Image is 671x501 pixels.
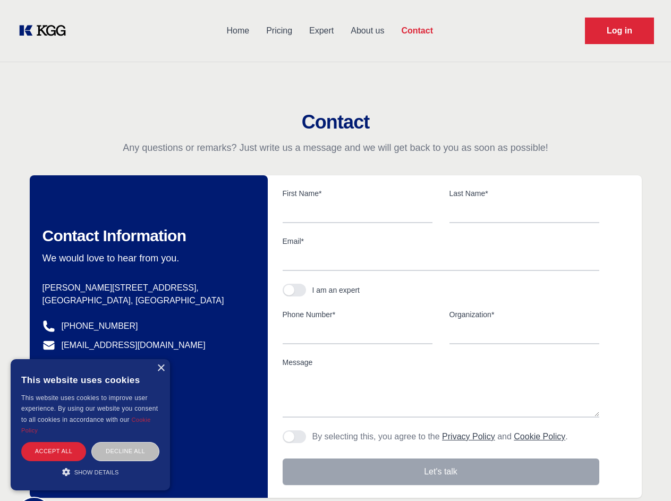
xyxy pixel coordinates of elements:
a: Privacy Policy [442,432,495,441]
p: [PERSON_NAME][STREET_ADDRESS], [43,282,251,294]
label: Message [283,357,599,368]
p: We would love to hear from you. [43,252,251,265]
label: Last Name* [449,188,599,199]
div: Decline all [91,442,159,461]
a: Request Demo [585,18,654,44]
span: This website uses cookies to improve user experience. By using our website you consent to all coo... [21,394,158,423]
p: By selecting this, you agree to the and . [312,430,568,443]
div: Close [157,364,165,372]
div: This website uses cookies [21,367,159,393]
label: Email* [283,236,599,247]
label: Organization* [449,309,599,320]
a: Expert [301,17,342,45]
a: Pricing [258,17,301,45]
div: I am an expert [312,285,360,295]
a: @knowledgegategroup [43,358,148,371]
div: Accept all [21,442,86,461]
p: Any questions or remarks? Just write us a message and we will get back to you as soon as possible! [13,141,658,154]
a: Home [218,17,258,45]
label: First Name* [283,188,432,199]
h2: Contact Information [43,226,251,245]
a: Contact [393,17,441,45]
div: Show details [21,466,159,477]
p: [GEOGRAPHIC_DATA], [GEOGRAPHIC_DATA] [43,294,251,307]
a: KOL Knowledge Platform: Talk to Key External Experts (KEE) [17,22,74,39]
button: Let's talk [283,458,599,485]
a: Cookie Policy [514,432,565,441]
span: Show details [74,469,119,475]
a: Cookie Policy [21,417,151,434]
a: [EMAIL_ADDRESS][DOMAIN_NAME] [62,339,206,352]
a: [PHONE_NUMBER] [62,320,138,333]
iframe: Chat Widget [618,450,671,501]
label: Phone Number* [283,309,432,320]
h2: Contact [13,112,658,133]
a: About us [342,17,393,45]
